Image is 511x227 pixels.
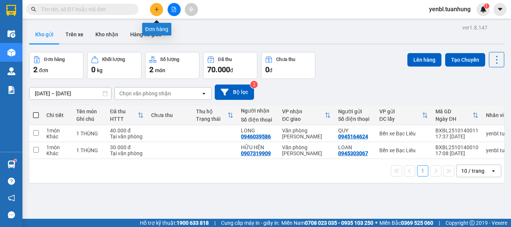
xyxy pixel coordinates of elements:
[379,116,422,122] div: ĐC lấy
[76,131,102,136] div: 1 THÙNG
[102,57,125,62] div: Khối lượng
[305,220,373,226] strong: 0708 023 035 - 0935 103 250
[30,88,111,99] input: Select a date range.
[46,112,69,118] div: Chi tiết
[480,6,487,13] img: icon-new-feature
[33,65,37,74] span: 2
[241,117,275,123] div: Số điện thoại
[379,131,428,136] div: Bến xe Bạc Liêu
[171,7,177,12] span: file-add
[154,7,159,12] span: plus
[151,112,189,118] div: Chưa thu
[241,108,275,114] div: Người nhận
[282,108,325,114] div: VP nhận
[230,67,233,73] span: đ
[207,65,230,74] span: 70.000
[89,25,124,43] button: Kho nhận
[278,105,334,125] th: Toggle SortBy
[338,150,368,156] div: 0945303067
[124,25,168,43] button: Hàng đã giao
[46,150,69,156] div: Khác
[203,52,257,79] button: Đã thu70.000đ
[150,3,163,16] button: plus
[214,219,215,227] span: |
[435,108,472,114] div: Mã GD
[338,116,372,122] div: Số điện thoại
[485,3,488,9] span: 1
[97,67,102,73] span: kg
[110,144,144,150] div: 30.000 đ
[338,144,372,150] div: LOAN
[59,25,89,43] button: Trên xe
[8,194,15,202] span: notification
[432,105,482,125] th: Toggle SortBy
[8,178,15,185] span: question-circle
[31,7,36,12] span: search
[435,116,472,122] div: Ngày ĐH
[493,3,507,16] button: caret-down
[375,221,377,224] span: ⚪️
[196,116,227,122] div: Trạng thái
[379,219,433,227] span: Miền Bắc
[110,134,144,139] div: Tại văn phòng
[281,219,373,227] span: Miền Nam
[160,57,179,62] div: Số lượng
[110,116,138,122] div: HTTT
[46,128,69,134] div: 1 món
[241,134,271,139] div: 0946039586
[338,108,372,114] div: Người gửi
[110,128,144,134] div: 40.000 đ
[461,167,484,175] div: 10 / trang
[119,90,171,97] div: Chọn văn phòng nhận
[379,108,422,114] div: VP gửi
[445,53,485,67] button: Tạo Chuyến
[215,85,254,100] button: Bộ lọc
[7,30,15,38] img: warehouse-icon
[250,81,258,88] sup: 2
[282,116,325,122] div: ĐC giao
[87,52,141,79] button: Khối lượng0kg
[379,147,428,153] div: Bến xe Bạc Liêu
[265,65,269,74] span: 0
[269,67,272,73] span: đ
[8,211,15,218] span: message
[376,105,432,125] th: Toggle SortBy
[469,220,475,226] span: copyright
[185,3,198,16] button: aim
[338,128,372,134] div: QUY
[140,219,209,227] span: Hỗ trợ kỹ thuật:
[145,52,199,79] button: Số lượng2món
[39,67,48,73] span: đơn
[7,160,15,168] img: warehouse-icon
[7,67,15,75] img: warehouse-icon
[276,57,295,62] div: Chưa thu
[29,25,59,43] button: Kho gửi
[41,5,129,13] input: Tìm tên, số ĐT hoặc mã đơn
[155,67,165,73] span: món
[497,6,504,13] span: caret-down
[91,65,95,74] span: 0
[189,7,194,12] span: aim
[46,144,69,150] div: 1 món
[168,3,181,16] button: file-add
[241,128,275,134] div: LONG
[149,65,153,74] span: 2
[110,150,144,156] div: Tại văn phòng
[6,5,16,16] img: logo-vxr
[177,220,209,226] strong: 1900 633 818
[196,108,227,114] div: Thu hộ
[282,144,331,156] div: Văn phòng [PERSON_NAME]
[261,52,315,79] button: Chưa thu0đ
[462,24,487,32] div: ver 1.8.147
[110,108,138,114] div: Đã thu
[7,86,15,94] img: solution-icon
[218,57,232,62] div: Đã thu
[338,134,368,139] div: 0945164624
[44,57,65,62] div: Đơn hàng
[439,219,440,227] span: |
[401,220,433,226] strong: 0369 525 060
[46,134,69,139] div: Khác
[221,219,279,227] span: Cung cấp máy in - giấy in:
[7,49,15,56] img: warehouse-icon
[435,128,478,134] div: BXBL2510140011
